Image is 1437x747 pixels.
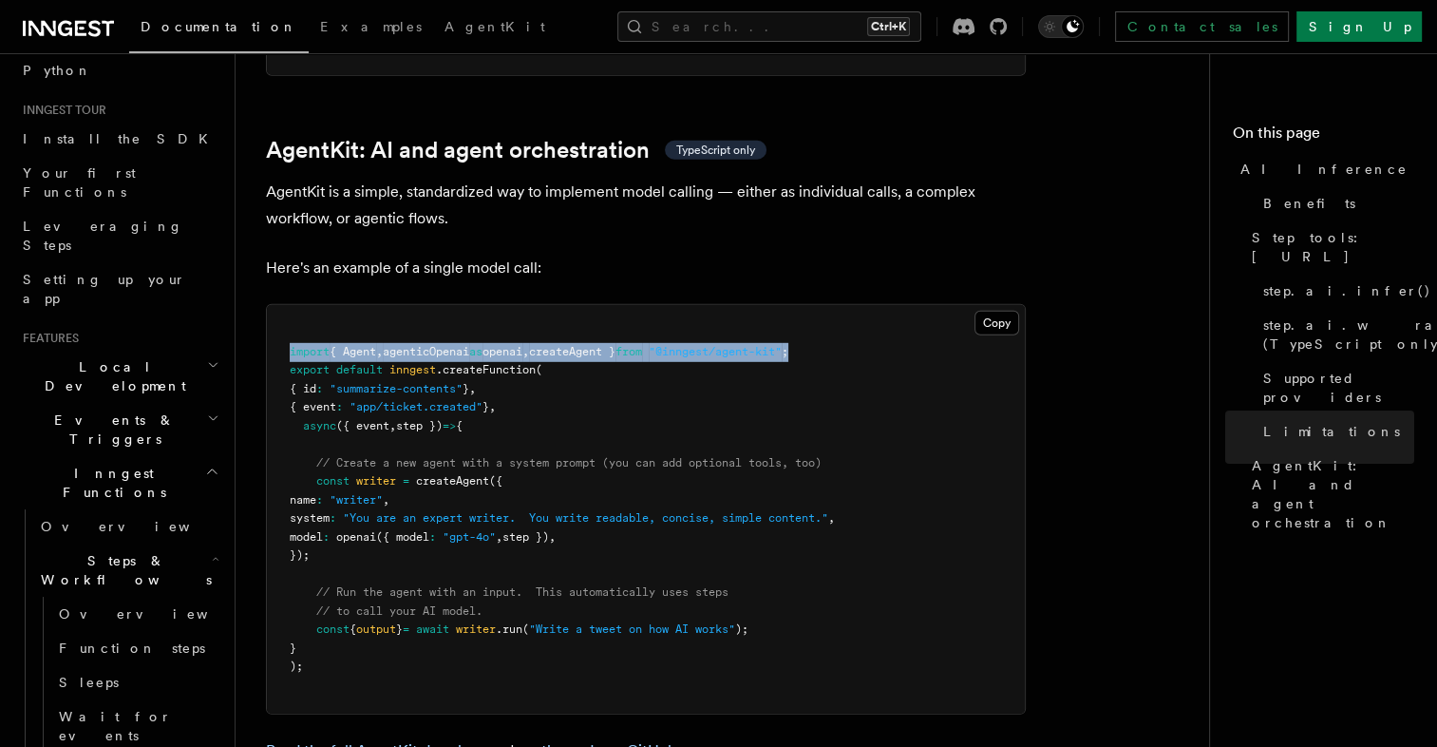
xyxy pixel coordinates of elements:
[266,255,1026,281] p: Here's an example of a single model call:
[1256,308,1414,361] a: step.ai.wrap() (TypeScript only)
[290,548,310,562] span: });
[290,660,303,673] span: );
[316,604,482,618] span: // to call your AI model.
[1256,414,1414,449] a: Limitations
[1296,11,1422,42] a: Sign Up
[356,474,396,488] span: writer
[33,551,212,589] span: Steps & Workflows
[403,622,409,636] span: =
[316,382,323,395] span: :
[1244,220,1414,274] a: Step tools: [URL]
[59,606,255,622] span: Overview
[536,363,542,376] span: (
[383,493,389,507] span: ,
[336,363,383,376] span: default
[290,511,330,525] span: system
[23,165,136,200] span: Your first Functions
[676,143,755,158] span: TypeScript only
[59,709,172,743] span: Wait for events
[23,219,183,253] span: Leveraging Steps
[356,622,396,636] span: output
[290,642,296,655] span: }
[290,345,330,358] span: import
[266,179,1026,232] p: AgentKit is a simple, standardized way to implement model calling — either as individual calls, a...
[316,585,728,599] span: // Run the agent with an input. This automatically uses steps
[15,357,207,395] span: Local Development
[15,331,79,346] span: Features
[316,456,822,469] span: // Create a new agent with a system prompt (you can add optional tools, too)
[15,350,223,403] button: Local Development
[443,530,496,544] span: "gpt-4o"
[735,622,748,636] span: );
[23,131,219,146] span: Install the SDK
[15,209,223,262] a: Leveraging Steps
[443,419,456,432] span: =>
[615,345,642,358] span: from
[41,519,236,534] span: Overview
[529,622,735,636] span: "Write a tweet on how AI works"
[290,530,323,544] span: model
[436,363,536,376] span: .createFunction
[336,530,376,544] span: openai
[15,53,223,87] a: Python
[1256,274,1414,308] a: step.ai.infer()
[290,382,316,395] span: { id
[522,622,529,636] span: (
[323,530,330,544] span: :
[549,530,556,544] span: ,
[316,493,323,507] span: :
[330,511,336,525] span: :
[482,345,522,358] span: openai
[396,622,403,636] span: }
[51,631,223,665] a: Function steps
[396,419,443,432] span: step })
[1263,369,1414,407] span: Supported providers
[463,382,469,395] span: }
[320,19,422,34] span: Examples
[1252,228,1414,266] span: Step tools: [URL]
[15,403,223,456] button: Events & Triggers
[23,63,92,78] span: Python
[469,382,476,395] span: ,
[1256,186,1414,220] a: Benefits
[496,622,522,636] span: .run
[51,665,223,699] a: Sleeps
[376,530,429,544] span: ({ model
[433,6,557,51] a: AgentKit
[974,311,1019,335] button: Copy
[649,345,782,358] span: "@inngest/agent-kit"
[316,474,350,488] span: const
[1263,194,1355,213] span: Benefits
[828,511,835,525] span: ,
[529,345,615,358] span: createAgent }
[416,622,449,636] span: await
[1256,361,1414,414] a: Supported providers
[15,122,223,156] a: Install the SDK
[469,345,482,358] span: as
[1252,456,1414,532] span: AgentKit: AI and agent orchestration
[350,622,356,636] span: {
[403,474,409,488] span: =
[15,464,205,502] span: Inngest Functions
[1038,15,1084,38] button: Toggle dark mode
[336,419,389,432] span: ({ event
[59,675,119,690] span: Sleeps
[141,19,297,34] span: Documentation
[15,456,223,509] button: Inngest Functions
[482,400,489,413] span: }
[15,411,207,449] span: Events & Triggers
[330,382,463,395] span: "summarize-contents"
[350,400,482,413] span: "app/ticket.created"
[416,474,489,488] span: createAgent
[343,511,828,525] span: "You are an expert writer. You write readable, concise, simple content."
[456,622,496,636] span: writer
[290,363,330,376] span: export
[496,530,502,544] span: ,
[1263,422,1400,441] span: Limitations
[1233,122,1414,152] h4: On this page
[23,272,186,306] span: Setting up your app
[389,363,436,376] span: inngest
[15,156,223,209] a: Your first Functions
[33,509,223,544] a: Overview
[389,419,396,432] span: ,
